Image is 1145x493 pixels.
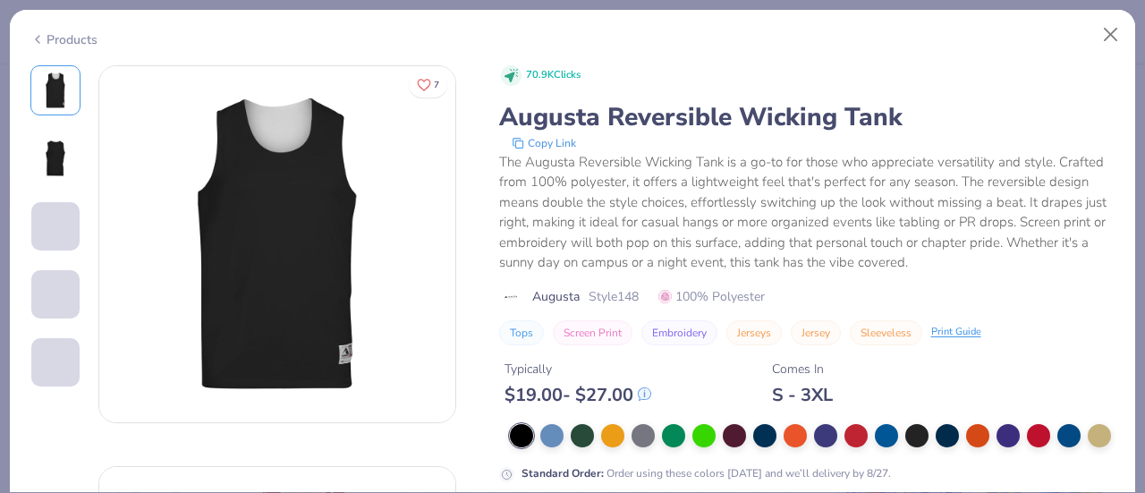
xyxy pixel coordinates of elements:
div: The Augusta Reversible Wicking Tank is a go-to for those who appreciate versatility and style. Cr... [499,152,1115,273]
span: Augusta [532,287,580,306]
button: Like [409,72,447,98]
div: Comes In [772,360,833,378]
div: S - 3XL [772,384,833,406]
button: Screen Print [553,320,632,345]
img: User generated content [31,387,34,435]
button: Jerseys [726,320,782,345]
div: Print Guide [931,325,981,340]
img: brand logo [499,290,523,304]
span: Style 148 [589,287,639,306]
span: 7 [434,81,439,89]
button: Tops [499,320,544,345]
span: 100% Polyester [658,287,765,306]
button: Embroidery [641,320,717,345]
button: Close [1094,18,1128,52]
span: 70.9K Clicks [526,68,581,83]
div: Products [30,30,98,49]
button: Sleeveless [850,320,922,345]
button: Jersey [791,320,841,345]
img: Back [34,137,77,180]
img: Front [99,66,455,422]
button: copy to clipboard [506,134,581,152]
img: User generated content [31,319,34,367]
div: Typically [505,360,651,378]
div: $ 19.00 - $ 27.00 [505,384,651,406]
div: Order using these colors [DATE] and we’ll delivery by 8/27. [522,465,891,481]
div: Augusta Reversible Wicking Tank [499,100,1115,134]
img: Front [34,69,77,112]
strong: Standard Order : [522,466,604,480]
img: User generated content [31,251,34,299]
